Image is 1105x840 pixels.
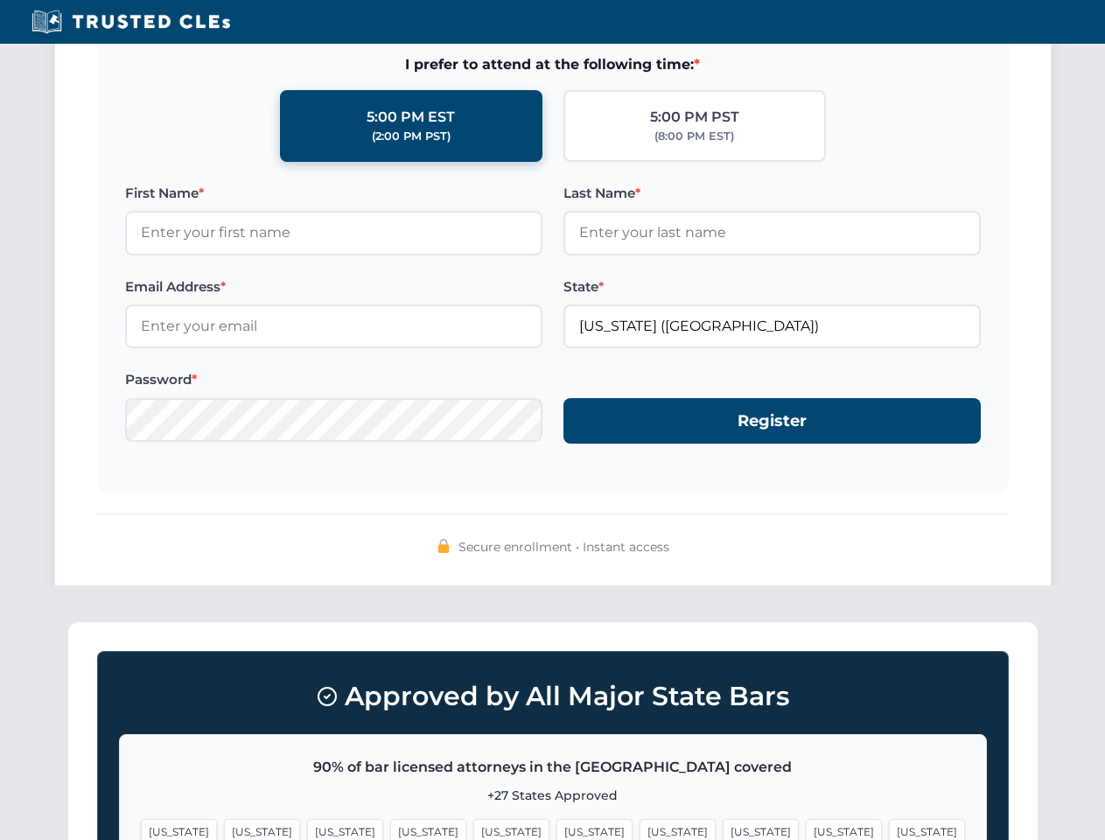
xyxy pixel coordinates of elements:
[650,106,739,129] div: 5:00 PM PST
[119,673,987,720] h3: Approved by All Major State Bars
[141,756,965,779] p: 90% of bar licensed attorneys in the [GEOGRAPHIC_DATA] covered
[26,9,235,35] img: Trusted CLEs
[563,304,981,348] input: California (CA)
[125,211,542,255] input: Enter your first name
[372,128,451,145] div: (2:00 PM PST)
[125,53,981,76] span: I prefer to attend at the following time:
[563,211,981,255] input: Enter your last name
[437,539,451,553] img: 🔒
[563,276,981,297] label: State
[563,398,981,444] button: Register
[125,304,542,348] input: Enter your email
[125,183,542,204] label: First Name
[125,276,542,297] label: Email Address
[458,537,669,556] span: Secure enrollment • Instant access
[367,106,455,129] div: 5:00 PM EST
[125,369,542,390] label: Password
[563,183,981,204] label: Last Name
[141,786,965,805] p: +27 States Approved
[654,128,734,145] div: (8:00 PM EST)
